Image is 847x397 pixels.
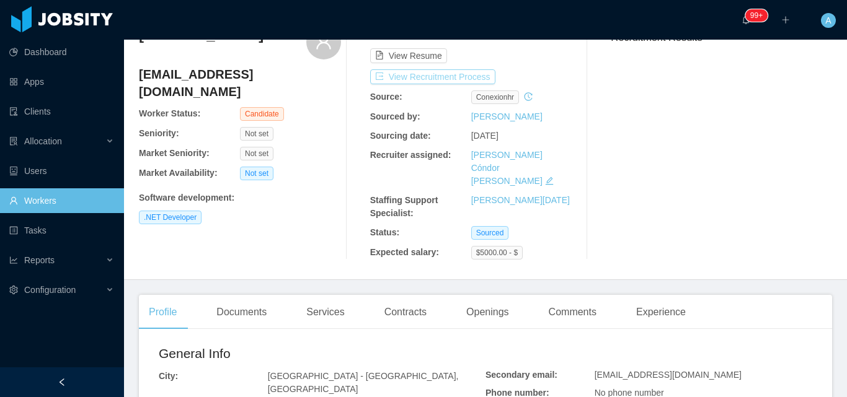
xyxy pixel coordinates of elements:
b: Sourcing date: [370,131,431,141]
span: $5000.00 - $ [471,246,523,260]
h2: General Info [159,344,486,364]
b: Market Seniority: [139,148,210,158]
b: Expected salary: [370,247,439,257]
i: icon: user [315,33,332,50]
span: A [825,13,831,28]
i: icon: history [524,92,533,101]
a: icon: userWorkers [9,188,114,213]
a: icon: pie-chartDashboard [9,40,114,64]
b: Recruiter assigned: [370,150,451,160]
span: Not set [240,127,273,141]
b: Source: [370,92,402,102]
a: icon: auditClients [9,99,114,124]
a: [PERSON_NAME] [471,111,543,121]
a: icon: appstoreApps [9,69,114,94]
div: Contracts [375,295,437,329]
b: Sourced by: [370,111,420,121]
span: [EMAIL_ADDRESS][DOMAIN_NAME] [595,370,742,380]
i: icon: solution [9,137,18,146]
button: icon: file-textView Resume [370,48,447,63]
i: icon: line-chart [9,256,18,264]
b: Seniority: [139,128,179,138]
span: Candidate [240,107,284,121]
div: Documents [206,295,277,329]
h4: [EMAIL_ADDRESS][DOMAIN_NAME] [139,66,341,100]
div: Services [296,295,354,329]
sup: 160 [745,9,768,22]
span: Not set [240,147,273,160]
span: [GEOGRAPHIC_DATA] - [GEOGRAPHIC_DATA], [GEOGRAPHIC_DATA] [268,371,459,394]
span: .NET Developer [139,211,202,224]
a: [PERSON_NAME] Cóndor [PERSON_NAME] [471,150,543,186]
a: icon: robotUsers [9,159,114,183]
span: Reports [24,255,55,265]
span: [DATE] [471,131,499,141]
a: icon: profileTasks [9,218,114,243]
a: [PERSON_NAME][DATE] [471,195,570,205]
span: Sourced [471,226,509,240]
div: Experience [626,295,696,329]
i: icon: plus [781,15,790,24]
b: Secondary email: [486,370,557,380]
b: Worker Status: [139,108,200,118]
a: icon: file-textView Resume [370,51,447,61]
i: icon: bell [742,15,750,24]
div: Profile [139,295,187,329]
span: conexionhr [471,90,519,104]
b: City: [159,371,178,381]
a: icon: exportView Recruitment Process [370,72,495,82]
i: icon: setting [9,286,18,294]
div: Openings [456,295,519,329]
span: Configuration [24,285,76,295]
b: Market Availability: [139,168,218,178]
b: Staffing Support Specialist: [370,195,438,218]
button: icon: exportView Recruitment Process [370,69,495,84]
i: icon: edit [545,177,554,185]
span: Not set [240,167,273,180]
div: Comments [539,295,606,329]
b: Software development : [139,193,234,203]
b: Status: [370,227,399,237]
span: Allocation [24,136,62,146]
